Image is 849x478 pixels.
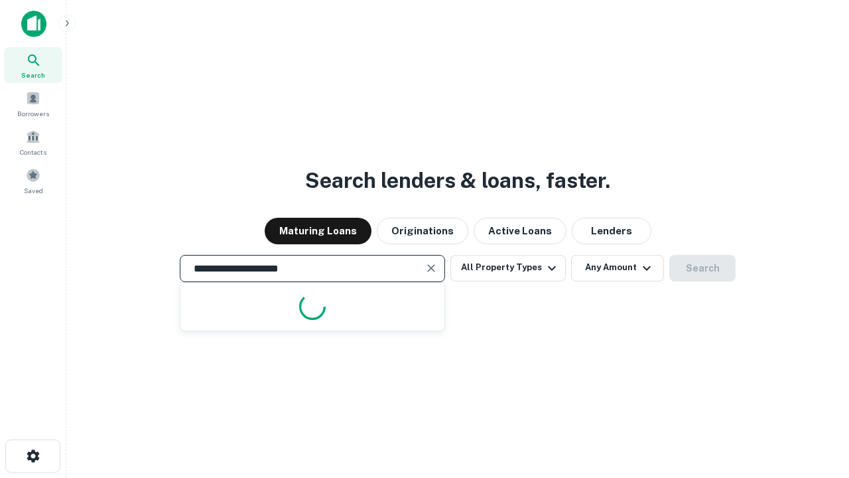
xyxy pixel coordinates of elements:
[572,218,651,244] button: Lenders
[21,70,45,80] span: Search
[4,163,62,199] a: Saved
[305,165,610,197] h3: Search lenders & loans, faster.
[4,86,62,121] a: Borrowers
[24,185,43,196] span: Saved
[20,147,46,157] span: Contacts
[377,218,468,244] button: Originations
[4,47,62,83] a: Search
[571,255,664,281] button: Any Amount
[422,259,440,278] button: Clear
[783,329,849,393] iframe: Chat Widget
[21,11,46,37] img: capitalize-icon.png
[474,218,566,244] button: Active Loans
[17,108,49,119] span: Borrowers
[450,255,566,281] button: All Property Types
[265,218,371,244] button: Maturing Loans
[4,124,62,160] a: Contacts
